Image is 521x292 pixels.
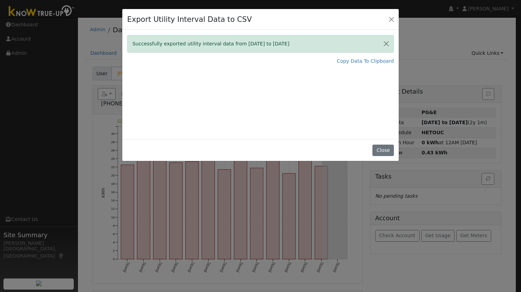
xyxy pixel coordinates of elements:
[127,14,252,25] h4: Export Utility Interval Data to CSV
[379,35,394,52] button: Close
[387,14,396,24] button: Close
[337,58,394,65] a: Copy Data To Clipboard
[127,35,394,53] div: Successfully exported utility interval data from [DATE] to [DATE]
[372,145,394,156] button: Close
